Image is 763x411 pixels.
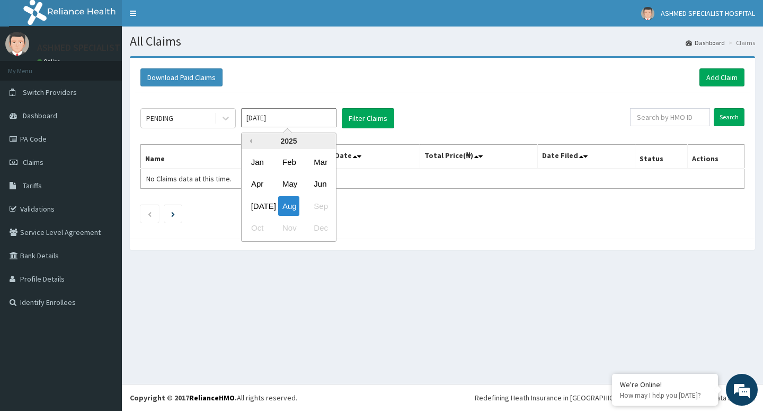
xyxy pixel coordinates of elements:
[726,38,755,47] li: Claims
[620,391,710,400] p: How may I help you today?
[130,34,755,48] h1: All Claims
[122,384,763,411] footer: All rights reserved.
[242,133,336,149] div: 2025
[475,392,755,403] div: Redefining Heath Insurance in [GEOGRAPHIC_DATA] using Telemedicine and Data Science!
[635,145,687,169] th: Status
[309,174,331,194] div: Choose June 2025
[23,158,43,167] span: Claims
[146,174,232,183] span: No Claims data at this time.
[5,32,29,56] img: User Image
[247,138,252,144] button: Previous Year
[247,174,268,194] div: Choose April 2025
[141,145,293,169] th: Name
[37,43,164,53] p: ASHMED SPECIALIST HOSPITAL
[420,145,537,169] th: Total Price(₦)
[278,152,299,172] div: Choose February 2025
[278,174,299,194] div: Choose May 2025
[537,145,635,169] th: Date Filed
[23,111,57,120] span: Dashboard
[20,53,43,80] img: d_794563401_company_1708531726252_794563401
[630,108,710,126] input: Search by HMO ID
[342,108,394,128] button: Filter Claims
[147,209,152,218] a: Previous page
[23,88,77,97] span: Switch Providers
[714,108,744,126] input: Search
[247,196,268,216] div: Choose July 2025
[661,8,755,18] span: ASHMED SPECIALIST HOSPITAL
[23,181,42,190] span: Tariffs
[130,393,237,403] strong: Copyright © 2017 .
[61,134,146,241] span: We're online!
[247,152,268,172] div: Choose January 2025
[189,393,235,403] a: RelianceHMO
[37,58,63,65] a: Online
[699,68,744,86] a: Add Claim
[241,108,336,127] input: Select Month and Year
[641,7,654,20] img: User Image
[686,38,725,47] a: Dashboard
[309,152,331,172] div: Choose March 2025
[146,113,173,124] div: PENDING
[140,68,223,86] button: Download Paid Claims
[5,290,202,327] textarea: Type your message and hit 'Enter'
[620,380,710,389] div: We're Online!
[174,5,199,31] div: Minimize live chat window
[242,151,336,239] div: month 2025-08
[171,209,175,218] a: Next page
[278,196,299,216] div: Choose August 2025
[55,59,178,73] div: Chat with us now
[687,145,744,169] th: Actions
